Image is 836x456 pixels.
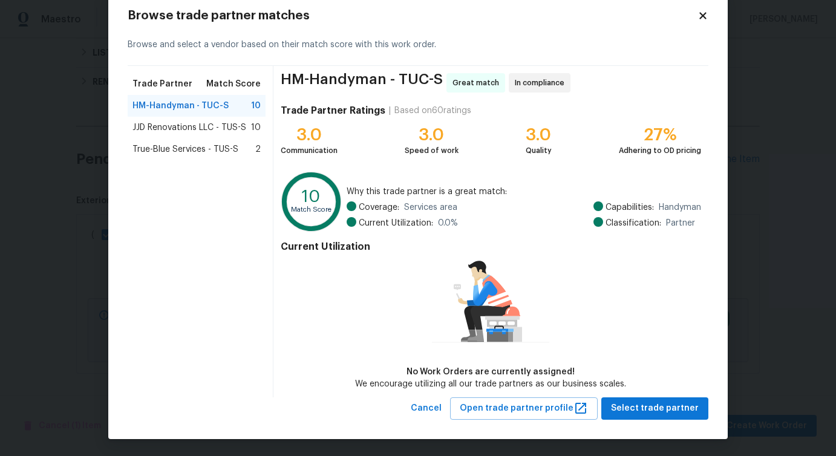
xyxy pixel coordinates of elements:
[206,78,261,90] span: Match Score
[526,129,552,141] div: 3.0
[128,24,708,66] div: Browse and select a vendor based on their match score with this work order.
[251,122,261,134] span: 10
[405,129,459,141] div: 3.0
[132,78,192,90] span: Trade Partner
[666,217,695,229] span: Partner
[438,217,458,229] span: 0.0 %
[601,397,708,420] button: Select trade partner
[606,217,661,229] span: Classification:
[255,143,261,155] span: 2
[404,201,457,213] span: Services area
[460,401,588,416] span: Open trade partner profile
[281,145,338,157] div: Communication
[355,378,626,390] div: We encourage utilizing all our trade partners as our business scales.
[452,77,504,89] span: Great match
[405,145,459,157] div: Speed of work
[281,73,443,93] span: HM-Handyman - TUC-S
[132,143,238,155] span: True-Blue Services - TUS-S
[355,366,626,378] div: No Work Orders are currently assigned!
[347,186,701,198] span: Why this trade partner is a great match:
[132,122,246,134] span: JJD Renovations LLC - TUS-S
[281,129,338,141] div: 3.0
[251,100,261,112] span: 10
[406,397,446,420] button: Cancel
[281,241,701,253] h4: Current Utilization
[359,201,399,213] span: Coverage:
[359,217,433,229] span: Current Utilization:
[659,201,701,213] span: Handyman
[606,201,654,213] span: Capabilities:
[619,129,701,141] div: 27%
[281,105,385,117] h4: Trade Partner Ratings
[611,401,699,416] span: Select trade partner
[515,77,569,89] span: In compliance
[385,105,394,117] div: |
[394,105,471,117] div: Based on 60 ratings
[619,145,701,157] div: Adhering to OD pricing
[411,401,442,416] span: Cancel
[450,397,598,420] button: Open trade partner profile
[302,188,321,205] text: 10
[128,10,697,22] h2: Browse trade partner matches
[132,100,229,112] span: HM-Handyman - TUC-S
[291,206,331,213] text: Match Score
[526,145,552,157] div: Quality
